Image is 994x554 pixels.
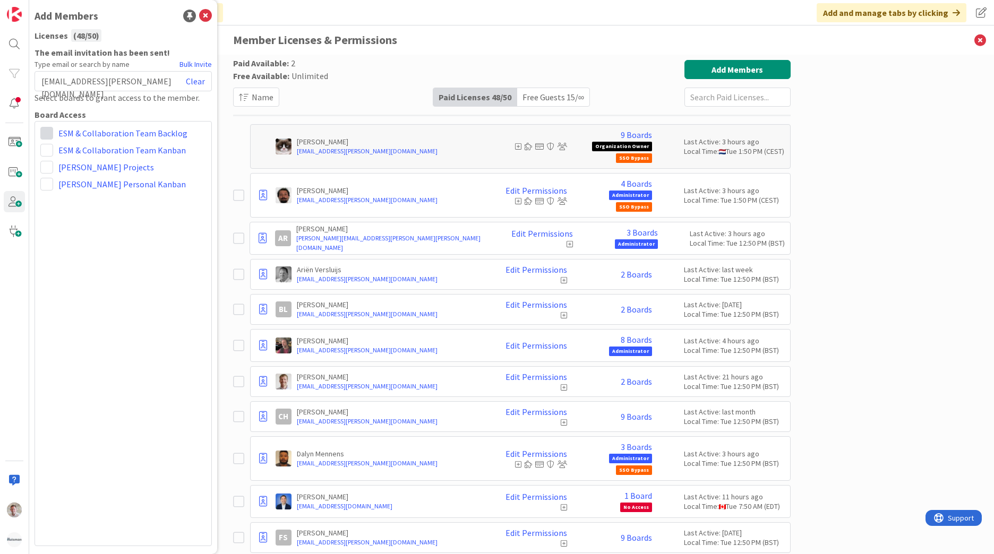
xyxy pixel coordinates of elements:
a: 9 Boards [621,130,652,140]
img: Visit kanbanzone.com [7,7,22,22]
div: Last Active: 3 hours ago [684,449,785,458]
a: Edit Permissions [505,265,567,274]
span: Administrator [609,347,652,356]
a: Edit Permissions [505,407,567,417]
span: Type email or search by name [35,59,130,70]
div: BL [276,301,292,317]
div: Last Active: 11 hours ago [684,492,785,501]
a: 2 Boards [621,305,652,314]
a: 9 Boards [621,533,652,542]
a: [EMAIL_ADDRESS][PERSON_NAME][DOMAIN_NAME] [297,274,482,284]
div: Add and manage tabs by clicking [817,3,966,22]
div: Local Time: Tue 1:50 PM (CEST) [684,146,785,156]
span: Paid Available: [233,58,289,68]
img: DP [276,494,292,509]
div: Last Active: last week [684,265,785,274]
span: Administrator [609,191,652,200]
div: FS [276,530,292,546]
span: Unlimited [292,71,328,81]
div: Last Active: last month [684,407,785,417]
span: SSO Bypass [616,202,652,212]
a: [EMAIL_ADDRESS][PERSON_NAME][DOMAIN_NAME] [297,345,482,355]
img: Kv [276,138,292,154]
p: [PERSON_NAME] [296,224,488,233]
div: Local Time: Tue 12:50 PM (BST) [684,345,785,355]
span: Organization Owner [592,142,652,151]
a: 2 Boards [621,377,652,386]
img: nl.png [719,149,726,154]
img: BO [276,374,292,389]
p: [PERSON_NAME] [297,407,482,417]
p: [PERSON_NAME] [297,137,482,146]
p: [PERSON_NAME] [297,300,482,309]
img: AV [276,266,292,282]
span: No Access [620,503,652,512]
a: [PERSON_NAME][EMAIL_ADDRESS][PERSON_NAME][PERSON_NAME][DOMAIN_NAME] [296,233,488,253]
a: [EMAIL_ADDRESS][PERSON_NAME][DOMAIN_NAME] [297,417,482,426]
button: Add Members [684,60,791,79]
a: [PERSON_NAME] Projects [58,161,154,174]
img: ca.png [719,504,726,509]
p: Dalyn Mennens [297,449,482,458]
span: Free Available: [233,71,289,81]
a: 3 Boards [627,228,658,237]
img: DM [276,451,292,466]
a: [EMAIL_ADDRESS][DOMAIN_NAME] [297,501,482,511]
span: 2 [291,58,295,68]
div: Local Time: Tue 12:50 PM (BST) [684,458,785,468]
div: Local Time: Tue 7:50 AM (EDT) [684,501,785,511]
p: [PERSON_NAME] [297,336,482,345]
span: Administrator [615,239,658,249]
div: ( 48 / 50 ) [71,29,101,42]
a: Edit Permissions [505,186,567,195]
p: [PERSON_NAME] [297,492,482,501]
div: AR [275,230,291,246]
span: SSO Bypass [616,465,652,475]
img: Rd [7,503,22,517]
a: Edit Permissions [505,492,567,501]
a: 1 Board [624,491,652,500]
a: 4 Boards [621,179,652,188]
div: Local Time: Tue 12:50 PM (BST) [684,538,785,547]
a: [EMAIL_ADDRESS][PERSON_NAME][DOMAIN_NAME] [297,309,482,319]
div: Free Guests 15 / ∞ [517,88,589,106]
a: ESM & Collaboration Team Backlog [58,127,187,140]
div: Last Active: [DATE] [684,528,785,538]
img: avatar [7,532,22,547]
div: Select boards to grant access to the member. [35,91,212,104]
a: Edit Permissions [511,229,573,238]
img: BF [276,337,292,353]
span: [EMAIL_ADDRESS][PERSON_NAME][DOMAIN_NAME] [41,75,186,88]
button: Name [233,88,279,107]
span: Licenses [35,29,68,42]
span: Name [252,91,273,103]
p: Ariën Versluijs [297,265,482,274]
div: Last Active: 4 hours ago [684,336,785,345]
a: [EMAIL_ADDRESS][PERSON_NAME][DOMAIN_NAME] [297,538,482,547]
div: Paid Licenses 48 / 50 [433,88,517,106]
div: Local Time: Tue 1:50 PM (CEST) [684,195,785,205]
a: Edit Permissions [505,372,567,382]
a: Edit Permissions [505,341,567,350]
p: [PERSON_NAME] [297,372,482,382]
span: SSO Bypass [616,153,652,163]
a: [EMAIL_ADDRESS][PERSON_NAME][DOMAIN_NAME] [297,382,482,391]
div: Local Time: Tue 12:50 PM (BST) [684,382,785,391]
span: Support [22,2,48,14]
a: Clear [186,75,205,88]
div: Last Active: 21 hours ago [684,372,785,382]
div: Last Active: 3 hours ago [684,186,785,195]
span: Administrator [609,454,652,463]
input: Search Paid Licenses... [684,88,791,107]
a: Edit Permissions [505,528,567,538]
a: ESM & Collaboration Team Kanban [58,144,186,157]
div: Add Members [35,8,98,24]
a: Bulk Invite [179,59,212,70]
b: The email invitation has been sent! [35,46,212,59]
div: Local Time: Tue 12:50 PM (BST) [684,274,785,284]
a: [EMAIL_ADDRESS][PERSON_NAME][DOMAIN_NAME] [297,458,482,468]
p: [PERSON_NAME] [297,528,482,538]
div: Last Active: 3 hours ago [684,137,785,146]
a: 2 Boards [621,270,652,279]
div: Board Access [35,108,212,121]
